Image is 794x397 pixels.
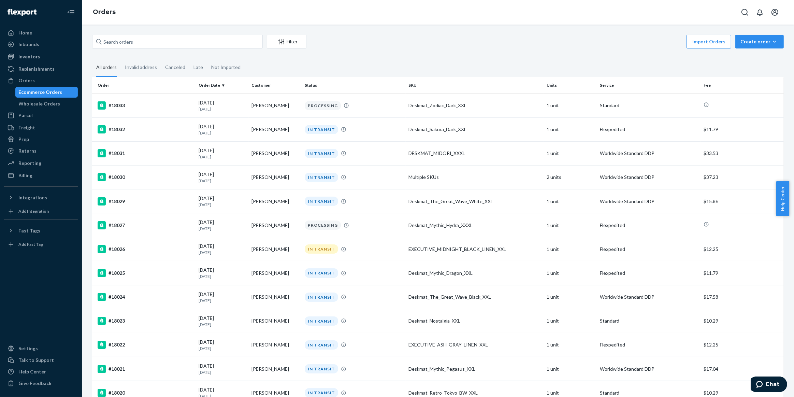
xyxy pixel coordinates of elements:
div: #18021 [98,365,193,373]
a: Home [4,27,78,38]
p: [DATE] [199,345,246,351]
td: [PERSON_NAME] [249,189,302,213]
p: Worldwide Standard DDP [600,198,698,205]
p: Worldwide Standard DDP [600,294,698,300]
div: IN TRANSIT [305,316,338,326]
button: Open account menu [768,5,782,19]
div: Deskmat_The_Great_Wave_White_XXL [408,198,541,205]
th: Order [92,77,196,94]
td: $17.04 [701,357,784,381]
p: Flexpedited [600,126,698,133]
div: IN TRANSIT [305,149,338,158]
div: IN TRANSIT [305,364,338,373]
td: 1 unit [544,357,597,381]
div: #18024 [98,293,193,301]
td: [PERSON_NAME] [249,165,302,189]
div: Add Fast Tag [18,241,43,247]
a: Replenishments [4,63,78,74]
a: Inbounds [4,39,78,50]
button: Talk to Support [4,355,78,366]
button: Help Center [776,181,789,216]
div: Deskmat_Mythic_Hydra_XXXL [408,222,541,229]
div: Deskmat_Retro_Tokyo_BW_XXL [408,389,541,396]
div: IN TRANSIT [305,268,338,278]
p: Flexpedited [600,246,698,253]
div: Deskmat_Sakura_Dark_XXL [408,126,541,133]
div: Ecommerce Orders [19,89,62,96]
div: Parcel [18,112,33,119]
div: IN TRANSIT [305,173,338,182]
p: Worldwide Standard DDP [600,150,698,157]
div: Add Integration [18,208,49,214]
p: [DATE] [199,154,246,160]
td: [PERSON_NAME] [249,213,302,237]
div: Reporting [18,160,41,167]
div: #18025 [98,269,193,277]
p: [DATE] [199,298,246,303]
th: Units [544,77,597,94]
td: $11.79 [701,261,784,285]
div: Create order [740,38,779,45]
div: Not Imported [211,58,241,76]
td: $17.58 [701,285,784,309]
td: 2 units [544,165,597,189]
div: Deskmat_The_Great_Wave_Black_XXL [408,294,541,300]
div: #18020 [98,389,193,397]
div: [DATE] [199,243,246,255]
p: [DATE] [199,322,246,327]
div: Fast Tags [18,227,40,234]
div: [DATE] [199,99,246,112]
p: Flexpedited [600,270,698,277]
p: [DATE] [199,106,246,112]
td: [PERSON_NAME] [249,309,302,333]
div: Late [193,58,203,76]
button: Open notifications [753,5,767,19]
a: Reporting [4,158,78,169]
p: [DATE] [199,130,246,136]
div: DESKMAT_MIDORI_XXXL [408,150,541,157]
div: #18031 [98,149,193,157]
a: Add Integration [4,206,78,217]
td: $33.53 [701,141,784,165]
p: [DATE] [199,273,246,279]
a: Returns [4,145,78,156]
div: #18023 [98,317,193,325]
th: SKU [406,77,544,94]
div: Replenishments [18,66,55,72]
div: [DATE] [199,195,246,208]
p: Standard [600,389,698,396]
button: Import Orders [687,35,731,48]
div: Help Center [18,368,46,375]
div: All orders [96,58,117,77]
a: Wholesale Orders [15,98,78,109]
td: 1 unit [544,285,597,309]
th: Status [302,77,406,94]
div: #18032 [98,125,193,133]
a: Billing [4,170,78,181]
a: Freight [4,122,78,133]
td: 1 unit [544,141,597,165]
div: PROCESSING [305,221,341,230]
div: Deskmat_Zodiac_Dark_XXL [408,102,541,109]
td: $12.25 [701,333,784,357]
div: Wholesale Orders [19,100,60,107]
td: $10.29 [701,309,784,333]
td: [PERSON_NAME] [249,94,302,117]
div: Inventory [18,53,40,60]
div: Returns [18,147,37,154]
div: Give Feedback [18,380,52,387]
div: [DATE] [199,363,246,375]
div: [DATE] [199,147,246,160]
div: Canceled [165,58,185,76]
a: Orders [93,8,116,16]
div: #18027 [98,221,193,229]
p: [DATE] [199,369,246,375]
div: Customer [251,82,299,88]
button: Create order [735,35,784,48]
div: #18022 [98,341,193,349]
td: $12.25 [701,237,784,261]
div: Talk to Support [18,357,54,364]
div: [DATE] [199,291,246,303]
div: Orders [18,77,35,84]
